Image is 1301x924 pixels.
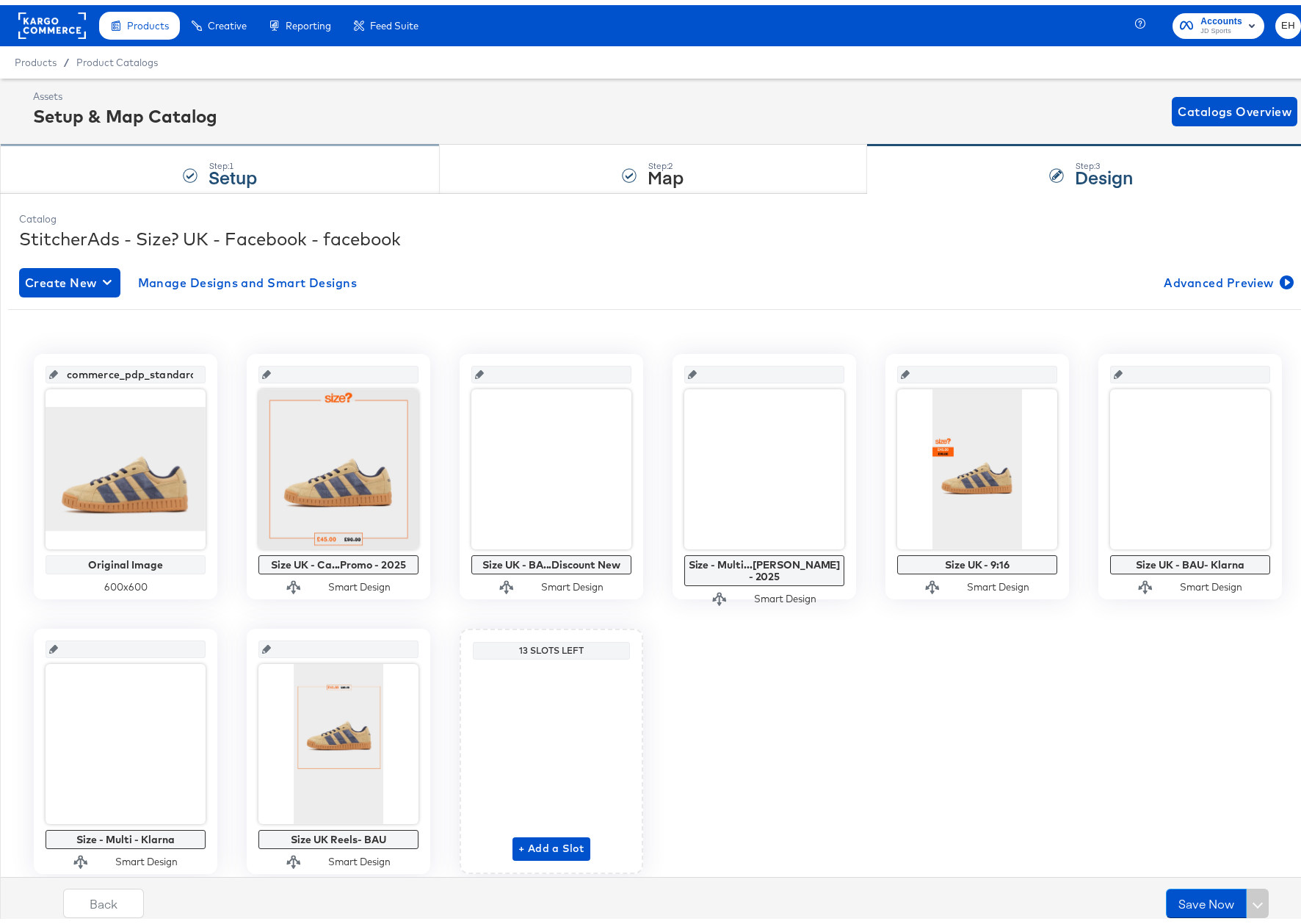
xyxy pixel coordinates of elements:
[1164,267,1291,288] span: Advanced Preview
[688,554,841,577] div: Size - Multi...[PERSON_NAME] - 2025
[1200,9,1242,24] span: Accounts
[648,156,684,166] div: Step: 2
[46,575,206,589] div: 600 x 600
[286,15,331,26] span: Reporting
[1075,156,1133,166] div: Step: 3
[1281,12,1295,29] span: EH
[127,15,169,26] span: Products
[115,850,178,864] div: Smart Design
[33,84,217,98] div: Assets
[328,850,391,864] div: Smart Design
[49,829,202,840] div: Size - Multi - Klarna
[76,51,158,63] a: Product Catalogs
[1173,8,1264,34] button: AccountsJD Sports
[901,554,1054,566] div: Size UK - 9:16
[1200,21,1242,32] span: JD Sports
[512,832,590,856] button: + Add a Slot
[262,554,415,566] div: Size UK - Ca...Promo - 2025
[19,207,1297,221] div: Catalog
[475,554,628,566] div: Size UK - BA...Discount New
[33,98,217,123] div: Setup & Map Catalog
[1180,575,1242,589] div: Smart Design
[49,554,202,566] div: Original Image
[19,221,1297,246] div: StitcherAds - Size? UK - Facebook - facebook
[370,15,418,26] span: Feed Suite
[1172,92,1297,121] button: Catalogs Overview
[1075,159,1133,184] strong: Design
[25,267,115,288] span: Create New
[208,15,247,26] span: Creative
[138,267,358,288] span: Manage Designs and Smart Designs
[541,575,604,589] div: Smart Design
[328,575,391,589] div: Smart Design
[1275,8,1301,34] button: EH
[19,263,120,292] button: Create New
[63,884,144,913] button: Back
[57,51,76,63] span: /
[967,575,1029,589] div: Smart Design
[209,159,257,184] strong: Setup
[1178,96,1291,117] span: Catalogs Overview
[209,156,257,166] div: Step: 1
[1114,554,1266,566] div: Size UK - BAU- Klarna
[262,829,415,840] div: Size UK Reels- BAU
[476,640,626,652] div: 13 Slots Left
[648,159,684,184] strong: Map
[15,51,57,63] span: Products
[132,263,363,292] button: Manage Designs and Smart Designs
[1166,884,1247,913] button: Save Now
[1158,263,1297,292] button: Advanced Preview
[754,587,816,601] div: Smart Design
[518,834,584,853] span: + Add a Slot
